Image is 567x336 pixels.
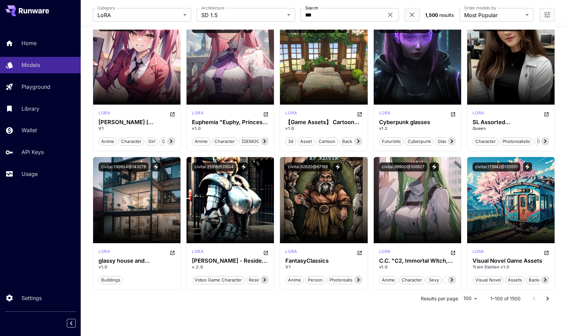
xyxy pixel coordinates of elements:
[426,275,442,284] button: sexy
[98,258,175,264] div: glassy house and buildings/(too much glass)
[543,11,551,19] button: Open more filters
[473,125,549,132] p: Queen
[119,138,144,145] span: character
[306,277,325,284] span: person
[316,138,338,145] span: cartoon
[473,249,484,257] div: SD 1.5
[285,258,362,264] div: FantasyClassics
[473,119,549,125] h3: SL Assorted [DEMOGRAPHIC_DATA] Nobodies 2
[473,110,484,118] div: SD 1.5
[98,264,175,270] p: v1.0
[22,105,39,113] p: Library
[160,138,212,145] span: classroom of the elite
[239,137,293,146] button: [DEMOGRAPHIC_DATA]
[98,110,110,116] p: lora
[379,110,391,116] p: lora
[98,162,149,172] button: civitai:130604@143279
[405,137,434,146] button: cyberpunk
[192,110,203,116] p: lora
[98,137,117,146] button: anime
[239,138,293,145] span: [DEMOGRAPHIC_DATA]
[473,275,504,284] button: visual novel
[379,137,404,146] button: futuristic
[541,292,554,305] button: Go to next page
[67,319,76,328] button: Collapse sidebar
[473,162,520,172] button: civitai:113942@125551
[22,126,37,134] p: Wallet
[22,148,44,156] p: API Keys
[357,249,362,257] button: Open in CivitAI
[316,137,338,146] button: cartoon
[285,119,362,125] h3: 【Game Assets】 Cartoon-style 3D isometric background assets for small games
[263,249,269,257] button: Open in CivitAI
[379,277,397,284] span: anime
[285,275,304,284] button: anime
[523,162,532,172] button: View trigger words
[192,258,269,264] h3: [PERSON_NAME] - Resident Evil 4 (Classic)
[305,5,318,11] label: Search
[22,83,50,91] p: Playground
[473,119,549,125] div: SL Assorted Female Nobodies 2
[286,138,296,145] span: 3d
[379,110,391,118] div: SD 1.5
[97,5,115,11] label: Category
[98,119,175,125] h3: [PERSON_NAME] ( Classroom of the elite)
[192,119,269,125] h3: Euphemia "Euphy, Princess Massacre" li Britannia (ユーフェミア・リ・ブリタニア) - Code Geass: Lelouch of the Re...
[285,264,362,270] p: V1
[500,138,533,145] span: photorealistic
[339,137,370,146] button: background
[450,249,456,257] button: Open in CivitAI
[192,249,203,257] div: SD 1.5
[22,61,40,69] p: Models
[146,138,158,145] span: girl
[98,249,110,257] div: SD 1.5
[379,249,391,257] div: SD 1.5
[435,137,457,146] button: glasses
[464,5,496,11] label: Order models by
[379,138,403,145] span: futuristic
[399,277,424,284] span: character
[435,138,456,145] span: glasses
[192,125,269,132] p: v1.0
[526,275,559,284] button: backgrounds
[192,277,244,284] span: video game character
[473,249,484,255] p: lora
[212,137,238,146] button: character
[192,258,269,264] div: Ashley Graham - Resident Evil 4 (Classic)
[473,264,549,270] p: Train Station v1.0
[146,137,158,146] button: girl
[473,277,503,284] span: visual novel
[379,125,456,132] p: v1.2
[340,138,370,145] span: background
[473,110,484,116] p: lora
[405,138,433,145] span: cyberpunk
[285,110,297,116] p: lora
[327,275,360,284] button: photorealistic
[285,110,297,118] div: SD 1.5
[239,162,248,172] button: View trigger words
[98,110,110,118] div: SD 1.5
[118,137,144,146] button: character
[464,11,523,19] span: Most Popular
[298,138,314,145] span: asset
[192,110,203,118] div: SD 1.5
[327,277,360,284] span: photorealistic
[305,275,325,284] button: person
[201,11,284,19] span: SD 1.5
[170,110,175,118] button: Open in CivitAI
[263,110,269,118] button: Open in CivitAI
[246,275,278,284] button: resident evil
[333,162,342,172] button: View trigger words
[399,275,425,284] button: character
[192,275,245,284] button: video game character
[192,264,269,270] p: v.2.0
[461,294,480,303] div: 100
[526,277,559,284] span: backgrounds
[98,125,175,132] p: V1
[379,258,456,264] h3: C.C. "C2, Immortal Witch, Pizza Girl, Zero's Mistress, Grey Witch" - Code Geass: Lelouch of the R...
[98,249,110,255] p: lora
[505,277,524,284] span: assets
